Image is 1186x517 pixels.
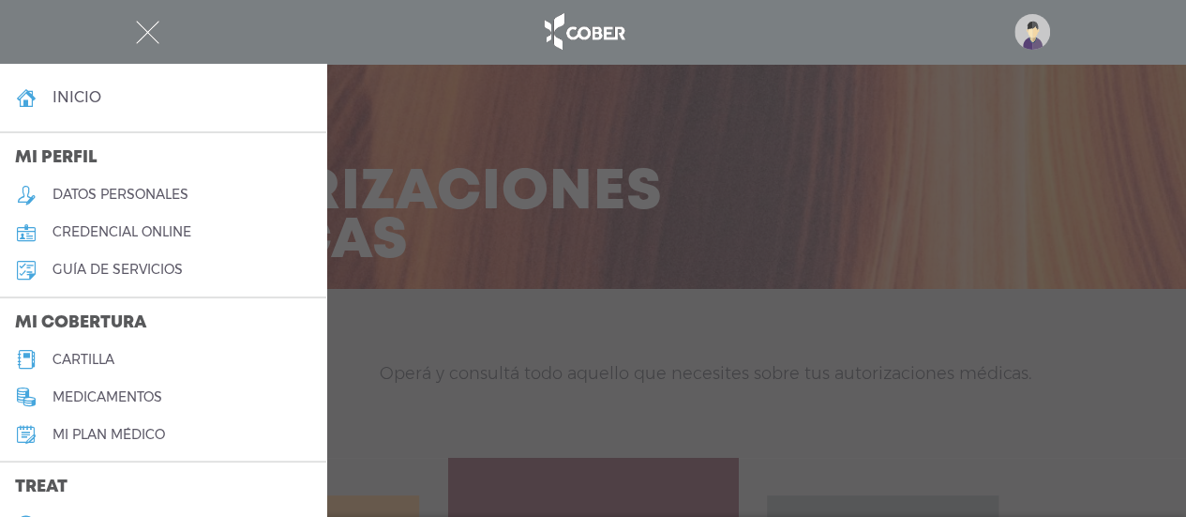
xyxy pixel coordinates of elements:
[53,187,188,203] h5: datos personales
[534,9,633,54] img: logo_cober_home-white.png
[1014,14,1050,50] img: profile-placeholder.svg
[53,427,165,443] h5: Mi plan médico
[53,88,101,106] h4: inicio
[53,352,114,368] h5: cartilla
[53,224,191,240] h5: credencial online
[53,389,162,405] h5: medicamentos
[136,21,159,44] img: Cober_menu-close-white.svg
[53,262,183,278] h5: guía de servicios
